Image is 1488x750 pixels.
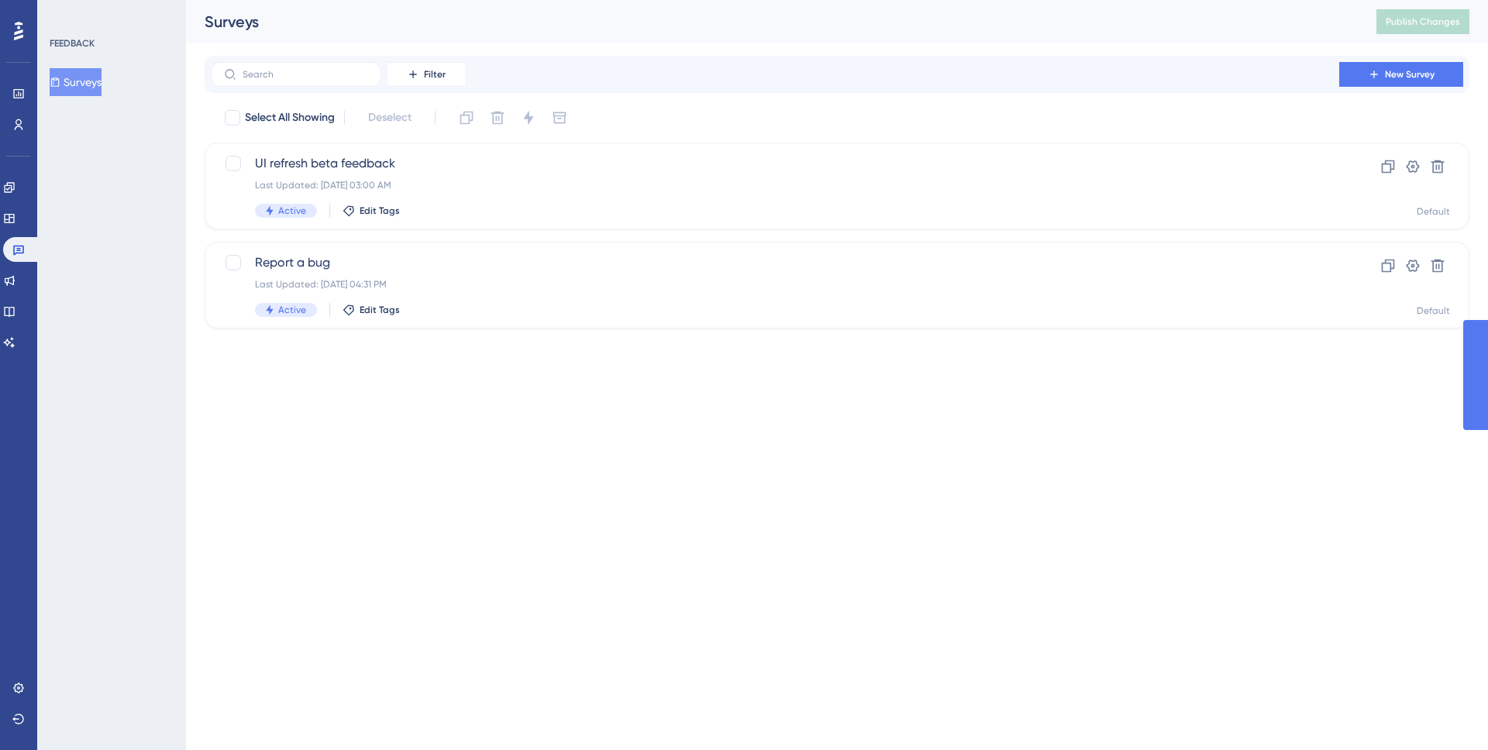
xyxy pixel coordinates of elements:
[360,205,400,217] span: Edit Tags
[387,62,465,87] button: Filter
[1386,15,1460,28] span: Publish Changes
[50,37,95,50] div: FEEDBACK
[1423,689,1469,735] iframe: UserGuiding AI Assistant Launcher
[205,11,1338,33] div: Surveys
[50,68,102,96] button: Surveys
[1417,304,1450,317] div: Default
[1339,62,1463,87] button: New Survey
[245,108,335,127] span: Select All Showing
[368,108,412,127] span: Deselect
[343,205,400,217] button: Edit Tags
[255,179,1295,191] div: Last Updated: [DATE] 03:00 AM
[1417,205,1450,218] div: Default
[243,69,368,80] input: Search
[278,304,306,316] span: Active
[255,253,1295,272] span: Report a bug
[278,205,306,217] span: Active
[255,278,1295,291] div: Last Updated: [DATE] 04:31 PM
[1385,68,1435,81] span: New Survey
[255,154,1295,173] span: UI refresh beta feedback
[360,304,400,316] span: Edit Tags
[343,304,400,316] button: Edit Tags
[424,68,446,81] span: Filter
[354,104,425,132] button: Deselect
[1376,9,1469,34] button: Publish Changes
